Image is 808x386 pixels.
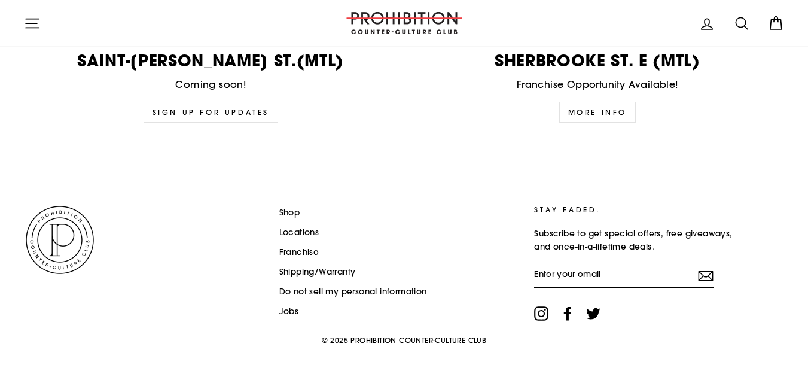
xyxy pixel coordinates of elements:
a: More Info [559,102,636,123]
a: Locations [279,224,319,242]
a: Sign up for updates [144,102,278,123]
p: Subscribe to get special offers, free giveaways, and once-in-a-lifetime deals. [534,227,740,254]
a: Franchise [279,244,319,262]
p: Sherbrooke st. E (mtl) [411,52,785,68]
p: Franchise Opportunity Available! [411,77,785,93]
input: Enter your email [534,262,714,288]
p: © 2025 PROHIBITION COUNTER-CULTURE CLUB [24,330,784,350]
a: Jobs [279,303,299,321]
p: Saint-[PERSON_NAME] St.(MTL) [24,52,398,68]
a: Shipping/Warranty [279,263,356,281]
a: Do not sell my personal information [279,283,427,301]
p: STAY FADED. [534,204,740,215]
p: Coming soon! [24,77,398,93]
img: PROHIBITION COUNTER-CULTURE CLUB [344,12,464,34]
img: PROHIBITION COUNTER-CULTURE CLUB [24,204,96,276]
a: Shop [279,204,300,222]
